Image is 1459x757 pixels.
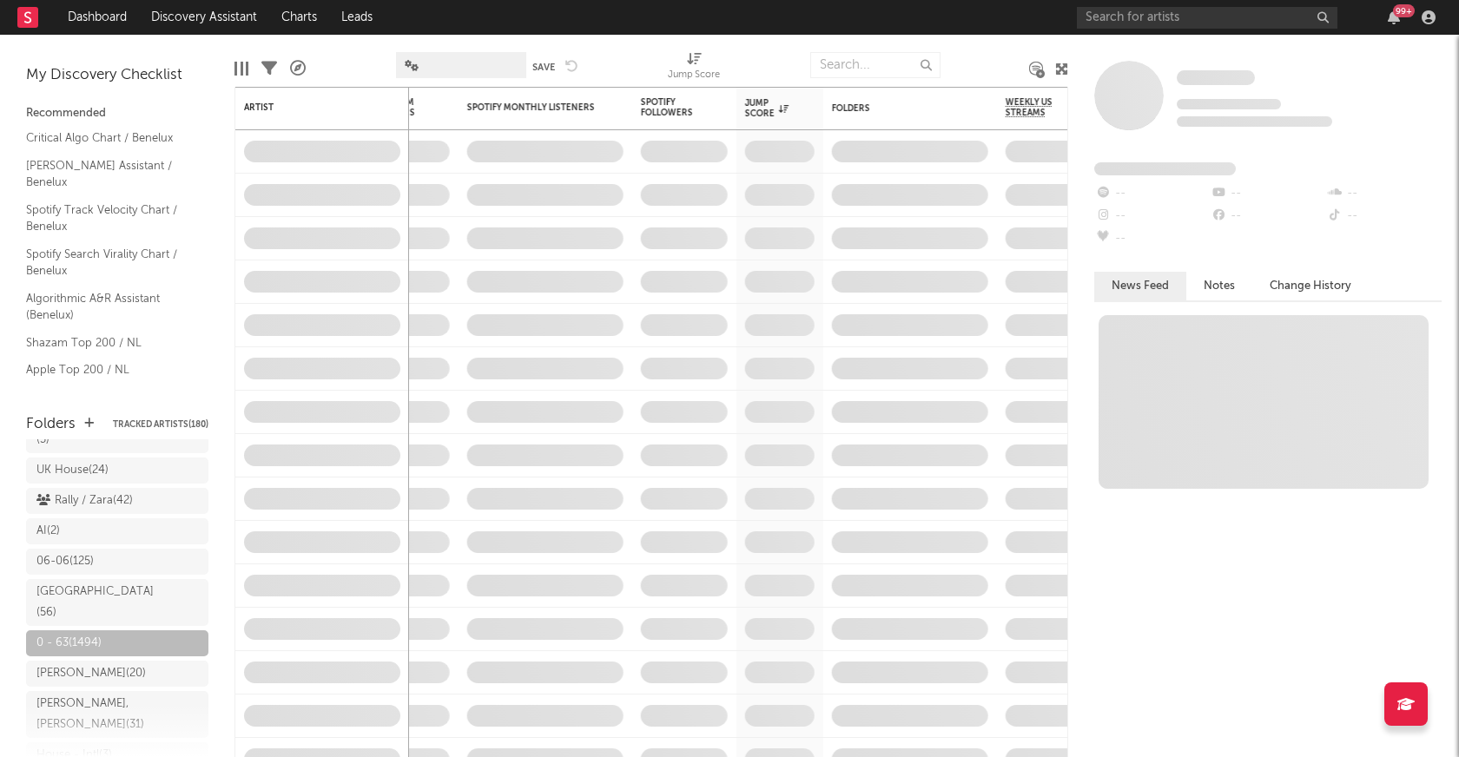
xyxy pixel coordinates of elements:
button: 99+ [1388,10,1400,24]
span: 0 fans last week [1177,116,1332,127]
button: Save [532,63,555,72]
div: Recommended [26,103,208,124]
a: Spotify Track Velocity Chart / Benelux [26,201,191,236]
div: Rally / Zara ( 42 ) [36,490,133,511]
div: UK House ( 24 ) [36,460,109,481]
div: My Discovery Checklist [26,65,208,86]
button: Notes [1186,272,1252,300]
div: -- [1094,182,1210,205]
div: Spotify Monthly Listeners [467,102,597,113]
a: Spotify Search Virality Chart / Benelux [26,245,191,280]
button: Change History [1252,272,1369,300]
a: Some Artist [1177,69,1255,87]
div: [PERSON_NAME] ( 20 ) [36,663,146,684]
span: Weekly US Streams [1006,97,1066,118]
a: Rally / Zara(42) [26,488,208,514]
div: 99 + [1393,4,1415,17]
a: [PERSON_NAME], [PERSON_NAME](31) [26,691,208,738]
a: Apple Top 200 / NL [26,360,191,379]
input: Search for artists [1077,7,1337,29]
div: Filters [261,43,277,94]
div: -- [1326,182,1442,205]
button: Tracked Artists(180) [113,420,208,429]
a: [PERSON_NAME] Assistant / Benelux [26,156,191,192]
div: Edit Columns [234,43,248,94]
a: [GEOGRAPHIC_DATA](56) [26,579,208,626]
a: UK House(24) [26,457,208,484]
div: [GEOGRAPHIC_DATA] ( 56 ) [36,582,159,623]
div: -- [1094,205,1210,227]
div: Folders [26,414,76,435]
div: Jump Score [745,98,789,119]
div: -- [1210,205,1325,227]
div: A&R Pipeline [290,43,306,94]
a: 0 - 63(1494) [26,630,208,656]
a: Shazam Top 200 / NL [26,333,191,352]
input: Search... [810,52,941,78]
div: 06-06 ( 125 ) [36,551,94,572]
div: -- [1326,205,1442,227]
div: Folders [832,103,962,114]
div: -- [1094,227,1210,250]
div: Artist [244,102,374,113]
span: Some Artist [1177,70,1255,85]
a: [PERSON_NAME](20) [26,661,208,687]
a: 06-06(125) [26,549,208,575]
button: News Feed [1094,272,1186,300]
span: Tracking Since: [DATE] [1177,99,1281,109]
div: Jump Score [668,43,720,94]
div: -- [1210,182,1325,205]
div: Spotify Followers [641,97,702,118]
div: 0 - 63 ( 1494 ) [36,633,102,654]
button: Undo the changes to the current view. [565,57,578,73]
a: Critical Algo Chart / Benelux [26,128,191,148]
div: [PERSON_NAME], [PERSON_NAME] ( 31 ) [36,694,159,735]
div: AI ( 2 ) [36,521,60,542]
span: Fans Added by Platform [1094,162,1236,175]
div: Instagram Followers [363,97,424,118]
a: Algorithmic A&R Assistant (Benelux) [26,289,191,325]
div: Jump Score [668,65,720,86]
a: AI(2) [26,518,208,544]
